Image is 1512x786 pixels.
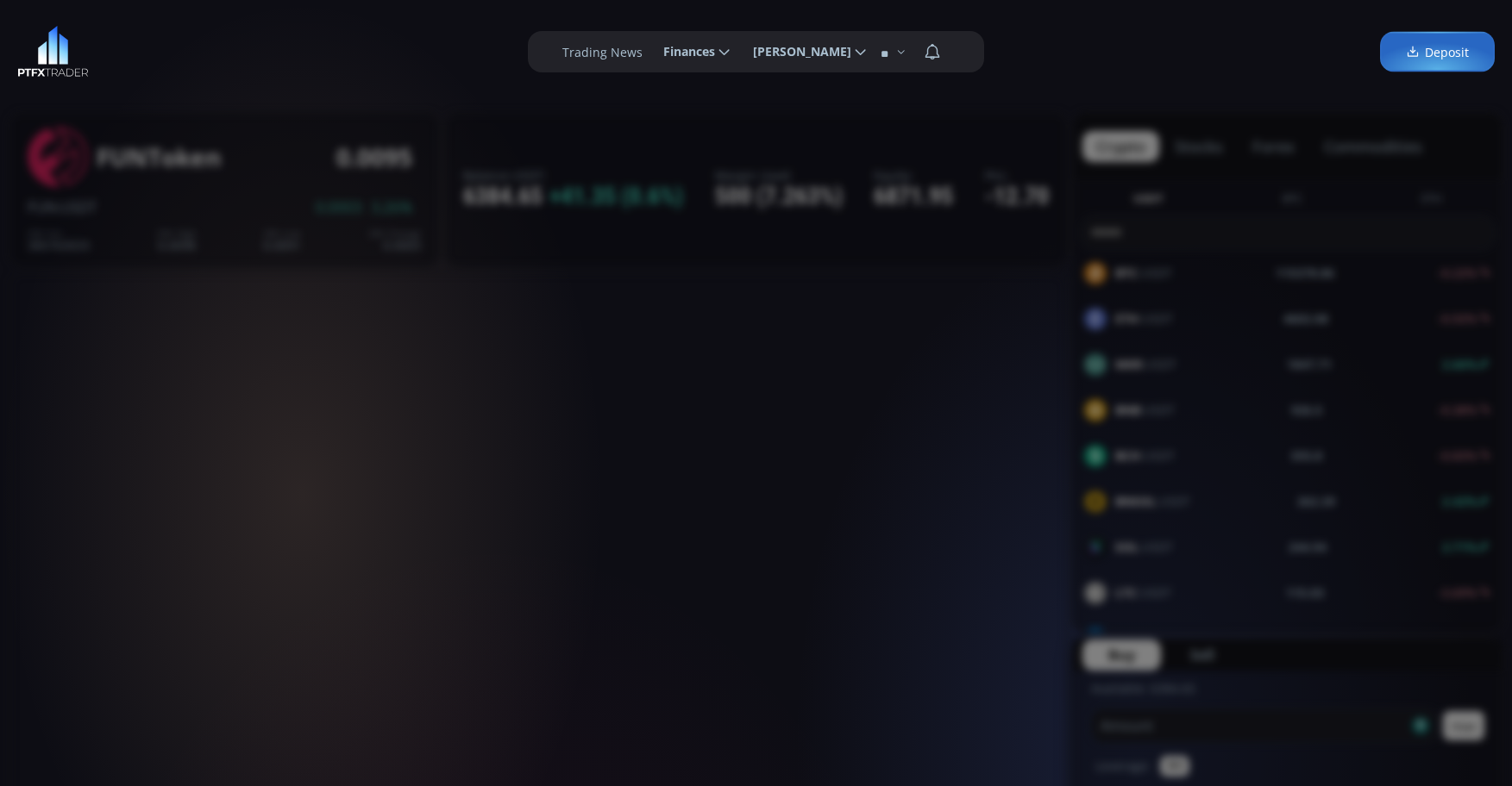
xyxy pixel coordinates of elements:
img: LOGO [17,26,89,78]
span: Finances [651,34,715,69]
label: Trading News [562,43,643,61]
a: Deposit [1380,32,1495,72]
span: Deposit [1406,43,1469,61]
span: [PERSON_NAME] [741,34,851,69]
